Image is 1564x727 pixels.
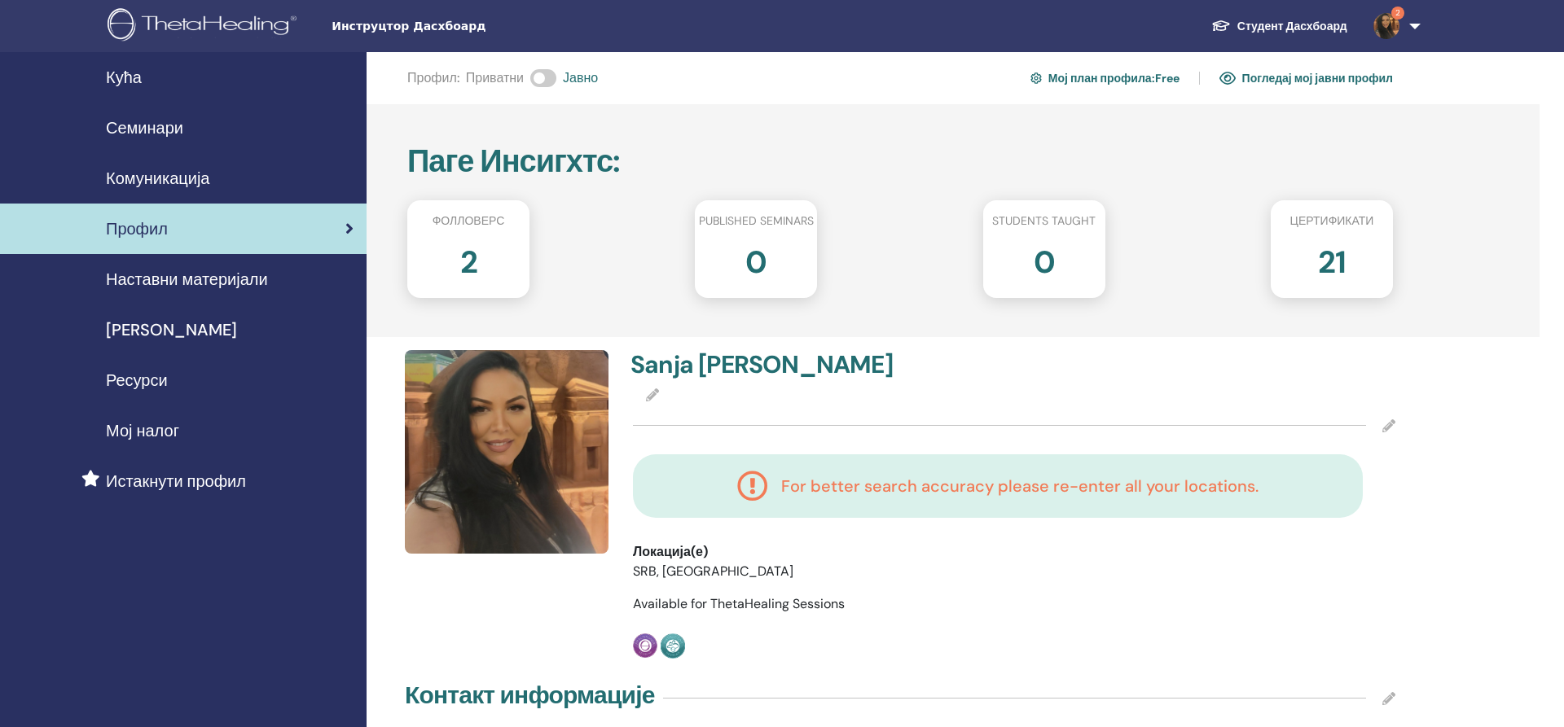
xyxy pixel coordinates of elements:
h2: 0 [1034,236,1055,282]
img: eye.svg [1219,71,1236,85]
a: Студент Дасхбоард [1198,11,1360,42]
h2: 21 [1318,236,1346,282]
span: Профил : [407,68,459,88]
h4: Контакт информације [405,681,655,710]
span: Семинари [106,116,183,140]
h2: 0 [745,236,767,282]
h2: Паге Инсигхтс : [407,143,1393,181]
h2: 2 [460,236,477,282]
span: 2 [1391,7,1404,20]
img: graduation-cap-white.svg [1211,19,1231,33]
span: Инструцтор Дасхбоард [332,18,576,35]
span: Цертификати [1290,212,1374,230]
span: Комуникација [106,166,209,191]
a: Погледај мој јавни профил [1219,65,1393,91]
a: Мој план профила:Free [1030,65,1180,91]
span: Students taught [992,212,1096,230]
img: default.jpg [1373,13,1399,39]
img: logo.png [108,8,302,45]
span: Available for ThetaHealing Sessions [633,595,845,612]
span: Профил [106,217,168,241]
span: Истакнути профил [106,469,246,493]
span: Фолловерс [433,212,505,230]
img: default.jpg [405,350,608,554]
img: cog.svg [1030,70,1042,86]
span: Кућа [106,65,142,90]
span: [PERSON_NAME] [106,318,237,342]
h4: For better search accuracy please re-enter all your locations. [781,476,1259,496]
li: SRB, [GEOGRAPHIC_DATA] [633,562,937,581]
span: Мој налог [106,418,179,443]
span: Локација(е) [633,542,708,562]
span: Јавно [563,68,598,88]
h4: Sanja [PERSON_NAME] [630,350,1004,379]
span: Published seminars [699,212,814,230]
span: Приватни [466,68,524,88]
span: Ресурси [106,368,168,392]
span: Наставни материјали [106,267,268,291]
